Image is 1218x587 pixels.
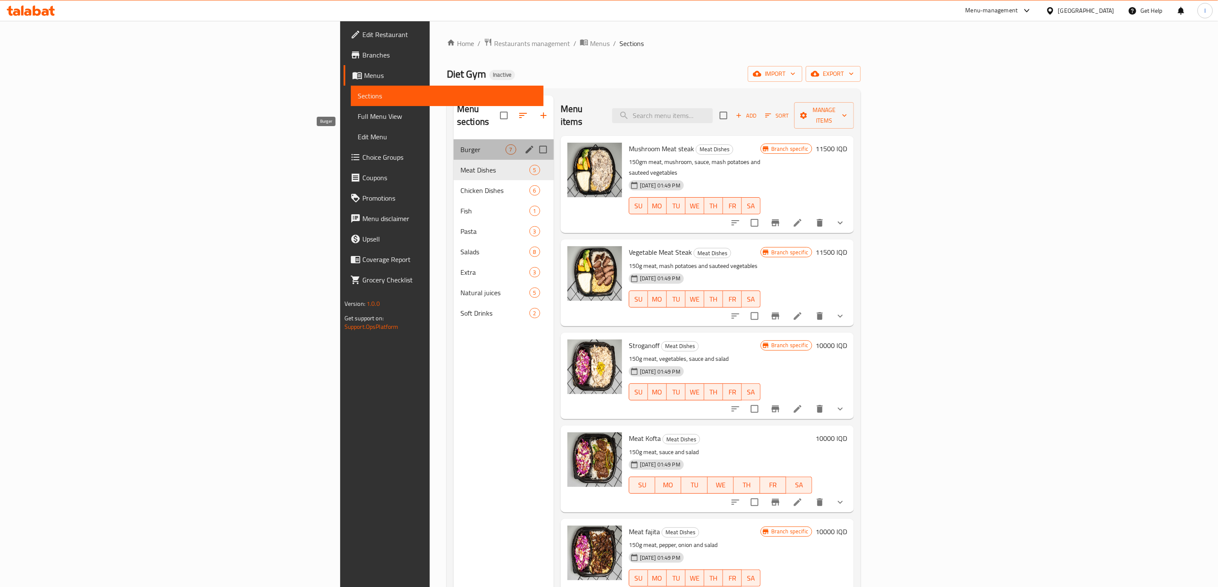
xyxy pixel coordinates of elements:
[708,200,720,212] span: TH
[786,477,812,494] button: SA
[704,291,723,308] button: TH
[573,38,576,49] li: /
[704,197,723,214] button: TH
[629,447,812,458] p: 150g meat, sauce and salad
[813,69,854,79] span: export
[732,109,760,122] span: Add item
[344,270,544,290] a: Grocery Checklist
[460,165,529,175] span: Meat Dishes
[768,248,812,256] span: Branch specific
[454,242,554,262] div: Salads8
[661,341,699,351] div: Meat Dishes
[810,213,830,233] button: delete
[810,399,830,419] button: delete
[513,105,533,126] span: Sort sections
[723,291,742,308] button: FR
[344,167,544,188] a: Coupons
[686,570,704,587] button: WE
[454,201,554,221] div: Fish1
[725,213,746,233] button: sort-choices
[708,293,720,305] span: TH
[708,386,720,398] span: TH
[567,143,622,197] img: Mushroom Meat steak
[358,132,537,142] span: Edit Menu
[567,246,622,301] img: Vegetable Meat Steak
[793,497,803,507] a: Edit menu item
[636,368,684,376] span: [DATE] 01:49 PM
[344,321,399,332] a: Support.OpsPlatform
[667,291,686,308] button: TU
[746,400,764,418] span: Select to update
[612,108,713,123] input: search
[755,69,796,79] span: import
[708,477,734,494] button: WE
[529,267,540,277] div: items
[613,38,616,49] li: /
[344,45,544,65] a: Branches
[742,383,761,400] button: SA
[460,247,529,257] span: Salads
[742,197,761,214] button: SA
[745,572,757,584] span: SA
[633,386,645,398] span: SU
[344,24,544,45] a: Edit Restaurant
[636,554,684,562] span: [DATE] 01:49 PM
[533,105,554,126] button: Add section
[726,572,738,584] span: FR
[460,288,529,298] span: Natural juices
[648,291,667,308] button: MO
[742,570,761,587] button: SA
[734,477,760,494] button: TH
[460,144,506,155] span: Burger
[742,291,761,308] button: SA
[708,572,720,584] span: TH
[726,293,738,305] span: FR
[685,479,704,491] span: TU
[530,166,540,174] span: 5
[689,572,701,584] span: WE
[460,185,529,196] span: Chicken Dishes
[344,313,384,324] span: Get support on:
[760,109,794,122] span: Sort items
[567,432,622,487] img: Meat Kofta
[454,303,554,323] div: Soft Drinks2
[590,38,610,49] span: Menus
[725,399,746,419] button: sort-choices
[655,477,681,494] button: MO
[670,386,682,398] span: TU
[768,527,812,535] span: Branch specific
[835,218,845,228] svg: Show Choices
[732,109,760,122] button: Add
[629,383,648,400] button: SU
[648,570,667,587] button: MO
[662,341,698,351] span: Meat Dishes
[351,127,544,147] a: Edit Menu
[723,197,742,214] button: FR
[362,193,537,203] span: Promotions
[344,188,544,208] a: Promotions
[633,293,645,305] span: SU
[835,404,845,414] svg: Show Choices
[704,570,723,587] button: TH
[816,432,847,444] h6: 10000 IQD
[681,477,707,494] button: TU
[667,570,686,587] button: TU
[636,181,684,190] span: [DATE] 01:49 PM
[830,213,851,233] button: show more
[619,38,644,49] span: Sections
[651,293,663,305] span: MO
[580,38,610,49] a: Menus
[816,526,847,538] h6: 10000 IQD
[460,267,529,277] span: Extra
[746,307,764,325] span: Select to update
[447,38,861,49] nav: breadcrumb
[704,383,723,400] button: TH
[793,311,803,321] a: Edit menu item
[362,254,537,265] span: Coverage Report
[711,479,730,491] span: WE
[567,526,622,580] img: Meat fajita
[816,143,847,155] h6: 11500 IQD
[746,214,764,232] span: Select to update
[765,399,786,419] button: Branch-specific-item
[530,187,540,195] span: 6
